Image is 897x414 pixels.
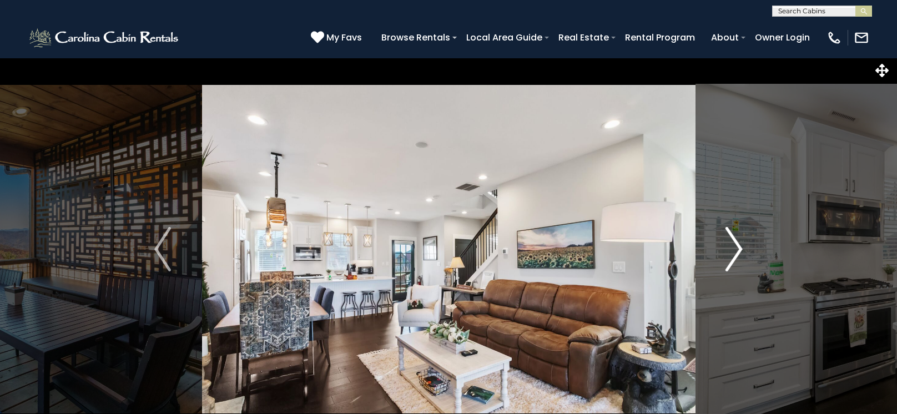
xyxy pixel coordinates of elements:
[749,28,815,47] a: Owner Login
[376,28,456,47] a: Browse Rentals
[726,227,743,271] img: arrow
[553,28,614,47] a: Real Estate
[326,31,362,44] span: My Favs
[154,227,171,271] img: arrow
[311,31,365,45] a: My Favs
[854,30,869,46] img: mail-regular-white.png
[827,30,842,46] img: phone-regular-white.png
[28,27,182,49] img: White-1-2.png
[619,28,701,47] a: Rental Program
[461,28,548,47] a: Local Area Guide
[705,28,744,47] a: About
